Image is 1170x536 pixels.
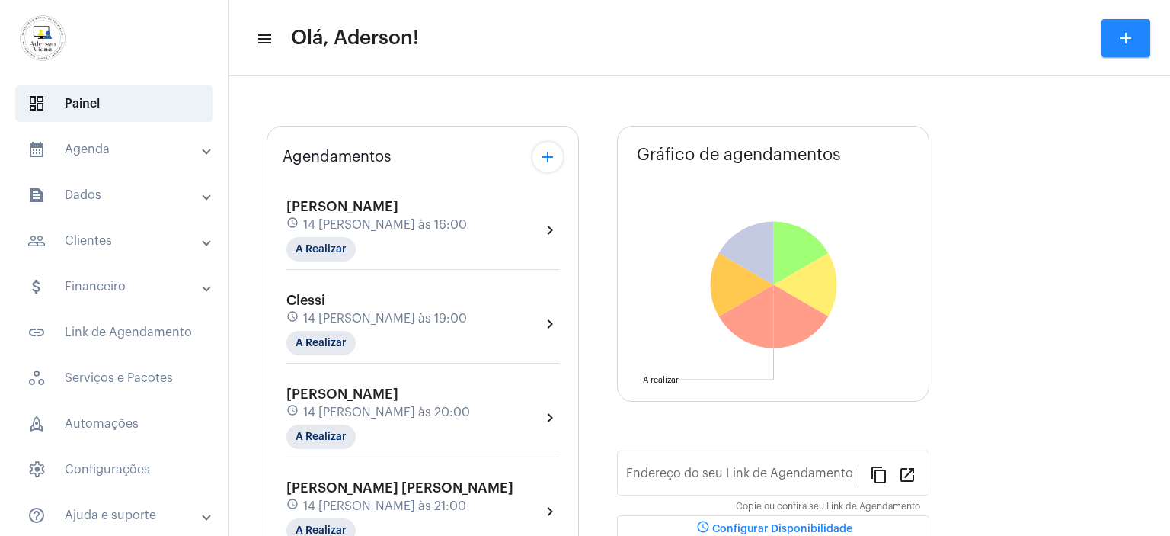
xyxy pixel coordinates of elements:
mat-icon: sidenav icon [27,323,46,342]
mat-panel-title: Agenda [27,140,203,159]
mat-hint: Copie ou confira seu Link de Agendamento [736,502,920,512]
mat-icon: open_in_new [898,465,916,483]
mat-icon: add [1117,29,1135,47]
span: 14 [PERSON_NAME] às 19:00 [303,312,467,326]
mat-icon: chevron_right [541,221,559,239]
span: Olá, Aderson! [291,26,419,50]
span: sidenav icon [27,369,46,387]
mat-icon: sidenav icon [27,232,46,250]
span: Gráfico de agendamentos [637,146,841,164]
span: Configurar Disponibilidade [694,524,852,534]
mat-icon: schedule [286,498,300,515]
mat-expansion-panel-header: sidenav iconAjuda e suporte [9,497,228,534]
mat-icon: chevron_right [541,502,559,521]
span: Clessi [286,294,325,307]
mat-icon: sidenav icon [256,30,271,48]
mat-icon: sidenav icon [27,278,46,296]
mat-icon: chevron_right [541,409,559,427]
span: Configurações [15,451,213,488]
mat-icon: add [539,148,557,166]
span: Agendamentos [283,149,392,165]
mat-panel-title: Clientes [27,232,203,250]
span: Automações [15,406,213,442]
span: Serviços e Pacotes [15,360,213,396]
span: sidenav icon [27,415,46,433]
span: [PERSON_NAME] [286,387,398,401]
mat-icon: schedule [286,310,300,327]
mat-icon: sidenav icon [27,186,46,204]
span: [PERSON_NAME] [286,200,398,213]
mat-icon: schedule [286,217,300,233]
input: Link [626,470,858,483]
span: 14 [PERSON_NAME] às 16:00 [303,218,467,232]
span: sidenav icon [27,95,46,113]
mat-icon: schedule [286,404,300,421]
span: Link de Agendamento [15,314,213,351]
mat-icon: content_copy [870,465,888,483]
span: 14 [PERSON_NAME] às 20:00 [303,406,470,419]
mat-icon: chevron_right [541,315,559,333]
span: 14 [PERSON_NAME] às 21:00 [303,499,466,513]
text: A realizar [643,376,679,384]
mat-icon: sidenav icon [27,140,46,159]
mat-expansion-panel-header: sidenav iconClientes [9,223,228,259]
mat-expansion-panel-header: sidenav iconAgenda [9,131,228,168]
mat-chip: A Realizar [286,237,356,262]
mat-panel-title: Dados [27,186,203,204]
span: sidenav icon [27,461,46,479]
mat-chip: A Realizar [286,425,356,449]
mat-expansion-panel-header: sidenav iconDados [9,177,228,213]
mat-icon: sidenav icon [27,506,46,525]
mat-panel-title: Ajuda e suporte [27,506,203,525]
img: d7e3195d-0907-1efa-a796-b593d293ae59.png [12,8,73,69]
mat-chip: A Realizar [286,331,356,355]
mat-expansion-panel-header: sidenav iconFinanceiro [9,268,228,305]
mat-panel-title: Financeiro [27,278,203,296]
span: [PERSON_NAME] [PERSON_NAME] [286,481,513,495]
span: Painel [15,85,213,122]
